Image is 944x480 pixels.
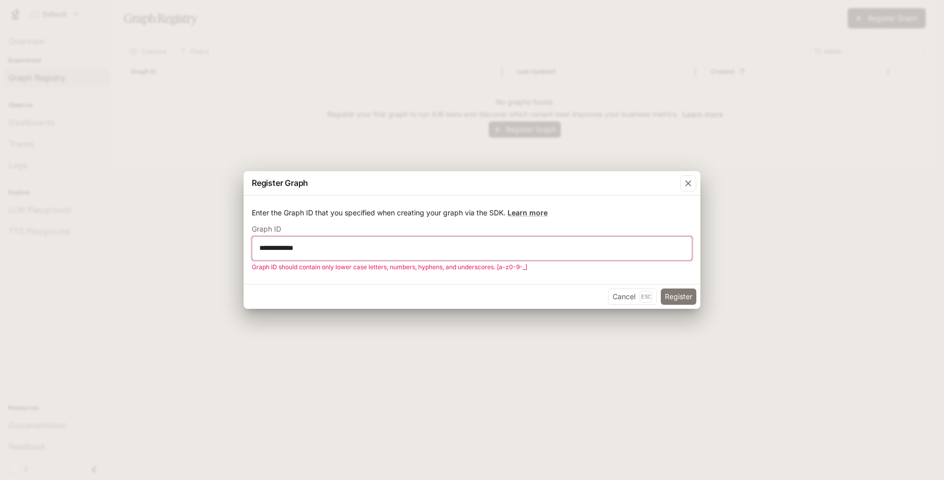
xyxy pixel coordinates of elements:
[252,177,308,189] p: Register Graph
[252,262,685,272] p: Graph ID should contain only lower case letters, numbers, hyphens, and underscores. [a-z0-9-_]
[661,289,696,305] button: Register
[508,208,548,217] a: Learn more
[639,291,652,302] p: Esc
[252,208,692,218] p: Enter the Graph ID that you specified when creating your graph via the SDK.
[608,289,657,305] button: CancelEsc
[252,226,281,233] p: Graph ID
